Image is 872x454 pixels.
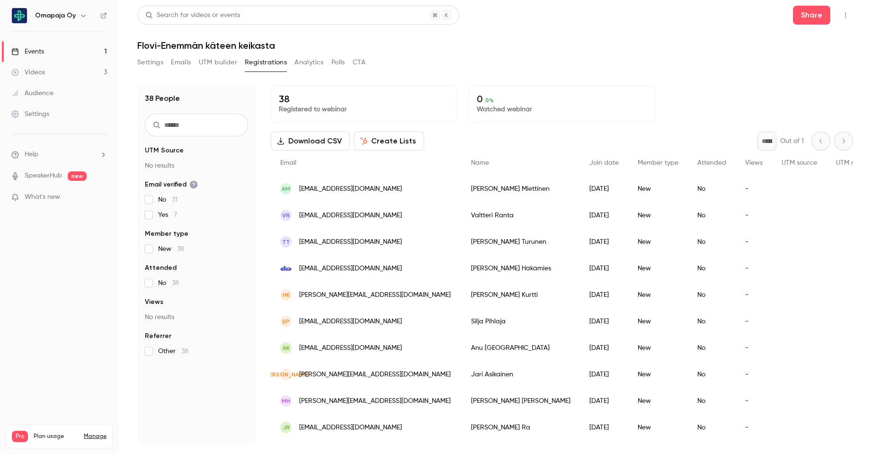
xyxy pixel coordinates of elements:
[462,202,580,229] div: Valtteri Ranta
[462,229,580,255] div: [PERSON_NAME] Turunen
[580,202,628,229] div: [DATE]
[11,89,53,98] div: Audience
[171,55,191,70] button: Emails
[628,176,688,202] div: New
[628,414,688,441] div: New
[736,202,772,229] div: -
[11,47,44,56] div: Events
[282,397,290,405] span: MH
[199,55,237,70] button: UTM builder
[688,282,736,308] div: No
[282,185,290,193] span: AM
[736,414,772,441] div: -
[181,348,188,355] span: 38
[462,335,580,361] div: Anu [GEOGRAPHIC_DATA]
[628,335,688,361] div: New
[299,396,451,406] span: [PERSON_NAME][EMAIL_ADDRESS][DOMAIN_NAME]
[697,160,726,166] span: Attended
[145,263,177,273] span: Attended
[638,160,678,166] span: Member type
[35,11,76,20] h6: Omapaja Oy
[145,161,248,170] p: No results
[11,68,45,77] div: Videos
[245,55,287,70] button: Registrations
[294,55,324,70] button: Analytics
[137,55,163,70] button: Settings
[736,308,772,335] div: -
[580,335,628,361] div: [DATE]
[158,278,179,288] span: No
[628,229,688,255] div: New
[137,40,853,51] h1: Flovi-Enemmän käteen keikasta
[279,105,449,114] p: Registered to webinar
[25,171,62,181] a: SpeakerHub
[145,146,248,356] section: facet-groups
[462,388,580,414] div: [PERSON_NAME] [PERSON_NAME]
[736,229,772,255] div: -
[145,331,171,341] span: Referrer
[299,237,402,247] span: [EMAIL_ADDRESS][DOMAIN_NAME]
[282,238,290,246] span: TT
[580,229,628,255] div: [DATE]
[580,388,628,414] div: [DATE]
[688,414,736,441] div: No
[471,160,489,166] span: Name
[279,93,449,105] p: 38
[299,423,402,433] span: [EMAIL_ADDRESS][DOMAIN_NAME]
[354,132,424,151] button: Create Lists
[145,93,180,104] h1: 38 People
[299,317,402,327] span: [EMAIL_ADDRESS][DOMAIN_NAME]
[299,343,402,353] span: [EMAIL_ADDRESS][DOMAIN_NAME]
[462,255,580,282] div: [PERSON_NAME] Häkämies
[688,361,736,388] div: No
[299,370,451,380] span: [PERSON_NAME][EMAIL_ADDRESS][DOMAIN_NAME]
[580,282,628,308] div: [DATE]
[158,195,178,205] span: No
[580,414,628,441] div: [DATE]
[172,280,179,286] span: 38
[158,210,177,220] span: Yes
[780,136,804,146] p: Out of 1
[688,176,736,202] div: No
[688,388,736,414] div: No
[736,255,772,282] div: -
[145,146,184,155] span: UTM Source
[299,290,451,300] span: [PERSON_NAME][EMAIL_ADDRESS][DOMAIN_NAME]
[628,361,688,388] div: New
[264,370,309,379] span: [PERSON_NAME]
[745,160,763,166] span: Views
[589,160,619,166] span: Join date
[25,192,60,202] span: What's new
[462,176,580,202] div: [PERSON_NAME] Miettinen
[299,264,402,274] span: [EMAIL_ADDRESS][DOMAIN_NAME]
[84,433,107,440] a: Manage
[736,361,772,388] div: -
[34,433,78,440] span: Plan usage
[688,255,736,282] div: No
[462,361,580,388] div: Jari Asikainen
[283,291,290,299] span: HK
[688,229,736,255] div: No
[172,196,178,203] span: 31
[736,388,772,414] div: -
[580,361,628,388] div: [DATE]
[477,105,647,114] p: Watched webinar
[793,6,830,25] button: Share
[280,160,296,166] span: Email
[299,211,402,221] span: [EMAIL_ADDRESS][DOMAIN_NAME]
[96,193,107,202] iframe: Noticeable Trigger
[353,55,365,70] button: CTA
[477,93,647,105] p: 0
[299,184,402,194] span: [EMAIL_ADDRESS][DOMAIN_NAME]
[331,55,345,70] button: Polls
[283,423,290,432] span: JR
[782,160,817,166] span: UTM source
[145,180,198,189] span: Email verified
[145,312,248,322] p: No results
[462,308,580,335] div: Silja Pihlaja
[11,150,107,160] li: help-dropdown-opener
[158,347,188,356] span: Other
[12,431,28,442] span: Pro
[628,308,688,335] div: New
[68,171,87,181] span: new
